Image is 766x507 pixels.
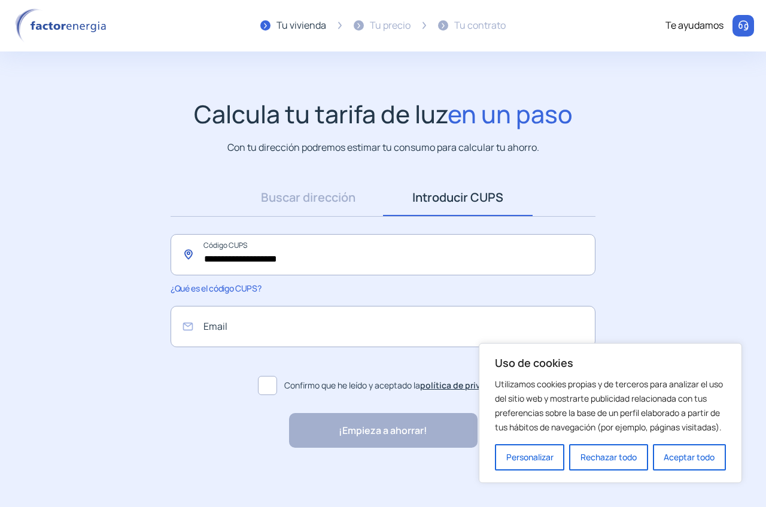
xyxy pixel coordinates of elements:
img: llamar [737,20,749,32]
div: Tu contrato [454,18,506,34]
a: política de privacidad [420,380,508,391]
button: Personalizar [495,444,564,470]
p: Con tu dirección podremos estimar tu consumo para calcular tu ahorro. [227,140,539,155]
div: Tu vivienda [276,18,326,34]
img: logo factor [12,8,114,43]
div: Uso de cookies [479,343,742,483]
p: Utilizamos cookies propias y de terceros para analizar el uso del sitio web y mostrarte publicida... [495,377,726,435]
span: Confirmo que he leído y aceptado la [284,379,508,392]
a: Introducir CUPS [383,179,533,216]
p: Uso de cookies [495,356,726,370]
a: Buscar dirección [233,179,383,216]
button: Aceptar todo [653,444,726,470]
h1: Calcula tu tarifa de luz [194,99,573,129]
span: ¿Qué es el código CUPS? [171,283,261,294]
div: Tu precio [370,18,411,34]
div: Te ayudamos [665,18,724,34]
span: en un paso [448,97,573,130]
button: Rechazar todo [569,444,648,470]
